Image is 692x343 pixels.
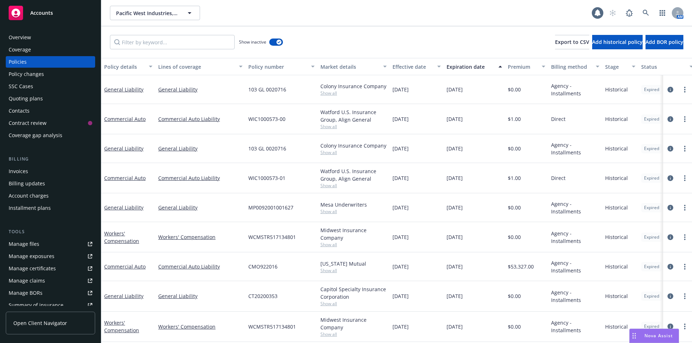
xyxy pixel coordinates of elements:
[104,230,139,244] a: Workers' Compensation
[680,144,689,153] a: more
[508,115,521,123] span: $1.00
[9,299,63,311] div: Summary of insurance
[666,203,675,212] a: circleInformation
[320,226,387,242] div: Midwest Insurance Company
[447,145,463,152] span: [DATE]
[320,208,387,215] span: Show all
[158,63,235,71] div: Lines of coverage
[9,130,62,141] div: Coverage gap analysis
[592,35,643,49] button: Add historical policy
[318,58,390,75] button: Market details
[644,323,659,330] span: Expired
[9,166,28,177] div: Invoices
[666,144,675,153] a: circleInformation
[680,115,689,123] a: more
[320,90,387,96] span: Show all
[505,58,548,75] button: Premium
[639,6,653,20] a: Search
[508,204,521,211] span: $0.00
[680,262,689,271] a: more
[248,115,285,123] span: WIC1000573-00
[248,323,296,330] span: WCMSTR517134801
[248,174,285,182] span: WIC1000573-01
[9,105,30,117] div: Contacts
[602,58,638,75] button: Stage
[555,35,589,49] button: Export to CSV
[666,85,675,94] a: circleInformation
[605,323,628,330] span: Historical
[447,292,463,300] span: [DATE]
[605,174,628,182] span: Historical
[680,322,689,331] a: more
[320,201,387,208] div: Mesa Underwriters
[644,333,673,339] span: Nova Assist
[6,190,95,202] a: Account charges
[444,58,505,75] button: Expiration date
[6,130,95,141] a: Coverage gap analysis
[248,292,278,300] span: CT20200353
[320,82,387,90] div: Colony Insurance Company
[104,175,146,181] a: Commercial Auto
[390,58,444,75] button: Effective date
[158,174,243,182] a: Commercial Auto Liability
[551,259,599,274] span: Agency - Installments
[548,58,602,75] button: Billing method
[555,39,589,45] span: Export to CSV
[508,292,521,300] span: $0.00
[158,263,243,270] a: Commercial Auto Liability
[644,175,659,181] span: Expired
[158,115,243,123] a: Commercial Auto Liability
[6,32,95,43] a: Overview
[392,174,409,182] span: [DATE]
[392,233,409,241] span: [DATE]
[622,6,636,20] a: Report a Bug
[104,204,143,211] a: General Liability
[605,233,628,241] span: Historical
[320,123,387,130] span: Show all
[644,234,659,240] span: Expired
[666,262,675,271] a: circleInformation
[320,108,387,123] div: Watford U.S. Insurance Group, Align General
[447,233,463,241] span: [DATE]
[9,32,31,43] div: Overview
[248,204,293,211] span: MP0092001001627
[9,263,56,274] div: Manage certificates
[320,142,387,149] div: Colony Insurance Company
[245,58,318,75] button: Policy number
[551,115,565,123] span: Direct
[644,86,659,93] span: Expired
[392,63,433,71] div: Effective date
[447,63,494,71] div: Expiration date
[6,155,95,163] div: Billing
[104,116,146,122] a: Commercial Auto
[644,204,659,211] span: Expired
[6,251,95,262] a: Manage exposures
[158,204,243,211] a: General Liability
[508,233,521,241] span: $0.00
[9,202,51,214] div: Installment plans
[320,182,387,189] span: Show all
[605,145,628,152] span: Historical
[605,86,628,93] span: Historical
[6,93,95,104] a: Quoting plans
[655,6,670,20] a: Switch app
[6,56,95,68] a: Policies
[447,174,463,182] span: [DATE]
[605,6,620,20] a: Start snowing
[605,115,628,123] span: Historical
[508,63,537,71] div: Premium
[155,58,245,75] button: Lines of coverage
[392,292,409,300] span: [DATE]
[551,174,565,182] span: Direct
[9,81,33,92] div: SSC Cases
[392,115,409,123] span: [DATE]
[320,63,379,71] div: Market details
[551,289,599,304] span: Agency - Installments
[680,233,689,242] a: more
[248,86,286,93] span: 103 GL 0020716
[551,63,591,71] div: Billing method
[6,68,95,80] a: Policy changes
[9,117,46,129] div: Contract review
[104,63,145,71] div: Policy details
[320,301,387,307] span: Show all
